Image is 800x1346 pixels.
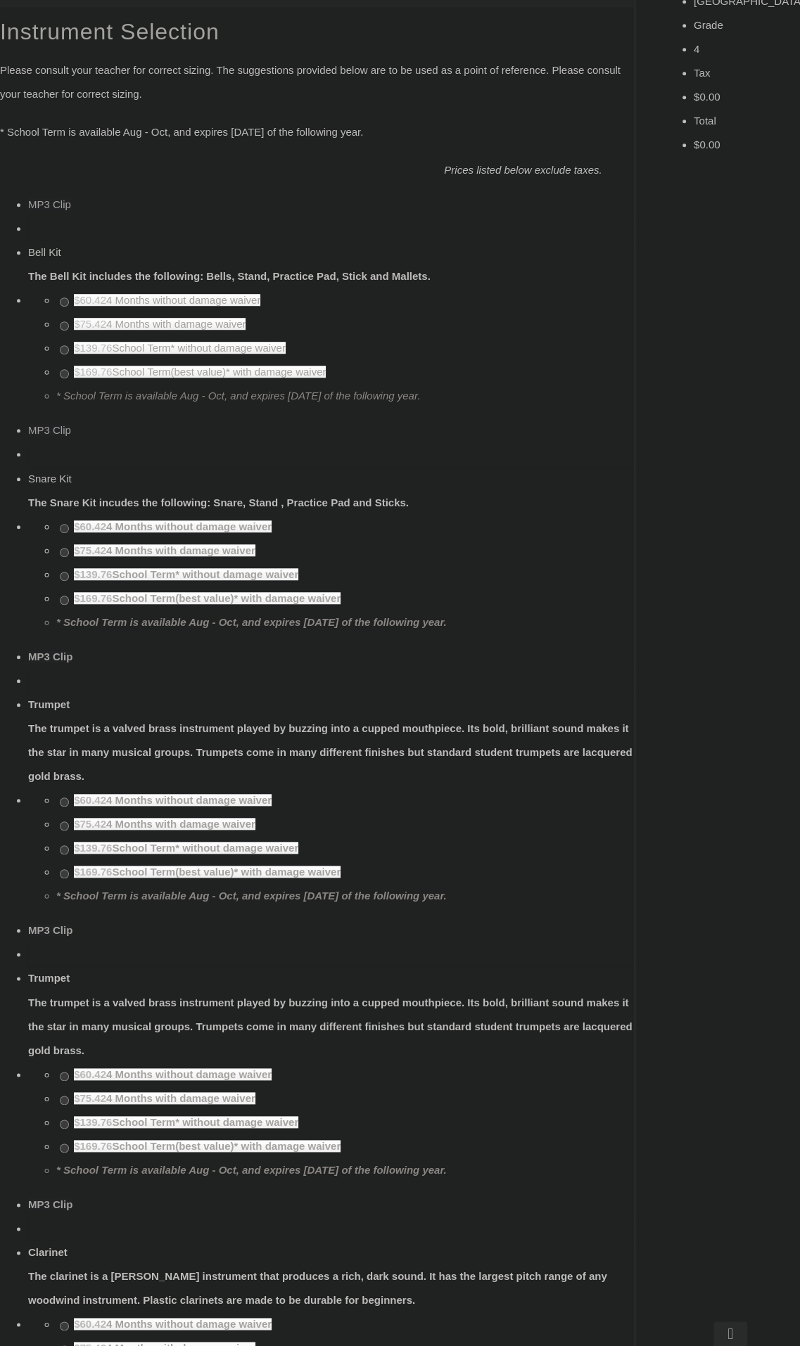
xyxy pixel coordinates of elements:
a: $75.424 Months with damage waiver [74,318,246,330]
a: $169.76School Term(best value)* with damage waiver [74,866,341,878]
a: $75.424 Months with damage waiver [74,1092,255,1104]
span: $139.76 [74,842,112,854]
a: $139.76School Term* without damage waiver [74,1116,298,1128]
a: MP3 Clip [28,924,72,936]
em: * School Term is available Aug - Oct, and expires [DATE] of the following year. [56,390,420,402]
a: $169.76School Term(best value)* with damage waiver [74,592,341,604]
li: Tax [694,61,800,85]
div: Trumpet [28,693,634,717]
strong: The trumpet is a valved brass instrument played by buzzing into a cupped mouthpiece. Its bold, br... [28,996,633,1056]
strong: The clarinet is a [PERSON_NAME] instrument that produces a rich, dark sound. It has the largest p... [28,1270,607,1306]
a: $139.76School Term* without damage waiver [74,568,298,580]
span: $60.42 [74,520,106,532]
li: Grade [694,13,800,37]
span: $139.76 [74,342,112,354]
a: $60.424 Months without damage waiver [74,1068,272,1080]
strong: The trumpet is a valved brass instrument played by buzzing into a cupped mouthpiece. Its bold, br... [28,722,633,782]
span: $60.42 [74,1068,106,1080]
span: $169.76 [74,592,112,604]
a: $139.76School Term* without damage waiver [74,342,286,354]
div: Trumpet [28,966,634,990]
a: $60.424 Months without damage waiver [74,794,272,806]
a: MP3 Clip [28,650,72,662]
a: MP3 Clip [28,1198,72,1210]
li: $0.00 [694,133,800,157]
span: $60.42 [74,1318,106,1330]
span: $60.42 [74,794,106,806]
span: $75.42 [74,544,106,556]
strong: The Snare Kit incudes the following: Snare, Stand , Practice Pad and Sticks. [28,496,409,508]
em: * School Term is available Aug - Oct, and expires [DATE] of the following year. [56,1164,447,1176]
a: $75.424 Months with damage waiver [74,544,255,556]
a: $75.424 Months with damage waiver [74,818,255,830]
em: Prices listed below exclude taxes. [444,164,602,176]
em: * School Term is available Aug - Oct, and expires [DATE] of the following year. [56,890,447,902]
span: $169.76 [74,866,112,878]
a: MP3 Clip [28,424,71,436]
span: $139.76 [74,568,112,580]
div: Clarinet [28,1241,634,1264]
div: Bell Kit [28,241,634,264]
li: $0.00 [694,85,800,109]
span: $75.42 [74,818,106,830]
a: $169.76School Term(best value)* with damage waiver [74,1140,341,1152]
span: $75.42 [74,1092,106,1104]
span: $169.76 [74,366,112,378]
span: $139.76 [74,1116,112,1128]
li: 4 [694,37,800,61]
a: $60.424 Months without damage waiver [74,1318,272,1330]
strong: The Bell Kit includes the following: Bells, Stand, Practice Pad, Stick and Mallets. [28,270,431,282]
a: $139.76School Term* without damage waiver [74,842,298,854]
li: Total [694,109,800,133]
span: $169.76 [74,1140,112,1152]
a: $60.424 Months without damage waiver [74,520,272,532]
a: $169.76School Term(best value)* with damage waiver [74,366,326,378]
div: Snare Kit [28,467,634,491]
a: $60.424 Months without damage waiver [74,294,260,306]
em: * School Term is available Aug - Oct, and expires [DATE] of the following year. [56,616,447,628]
a: MP3 Clip [28,198,71,210]
span: $60.42 [74,294,106,306]
span: $75.42 [74,318,106,330]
